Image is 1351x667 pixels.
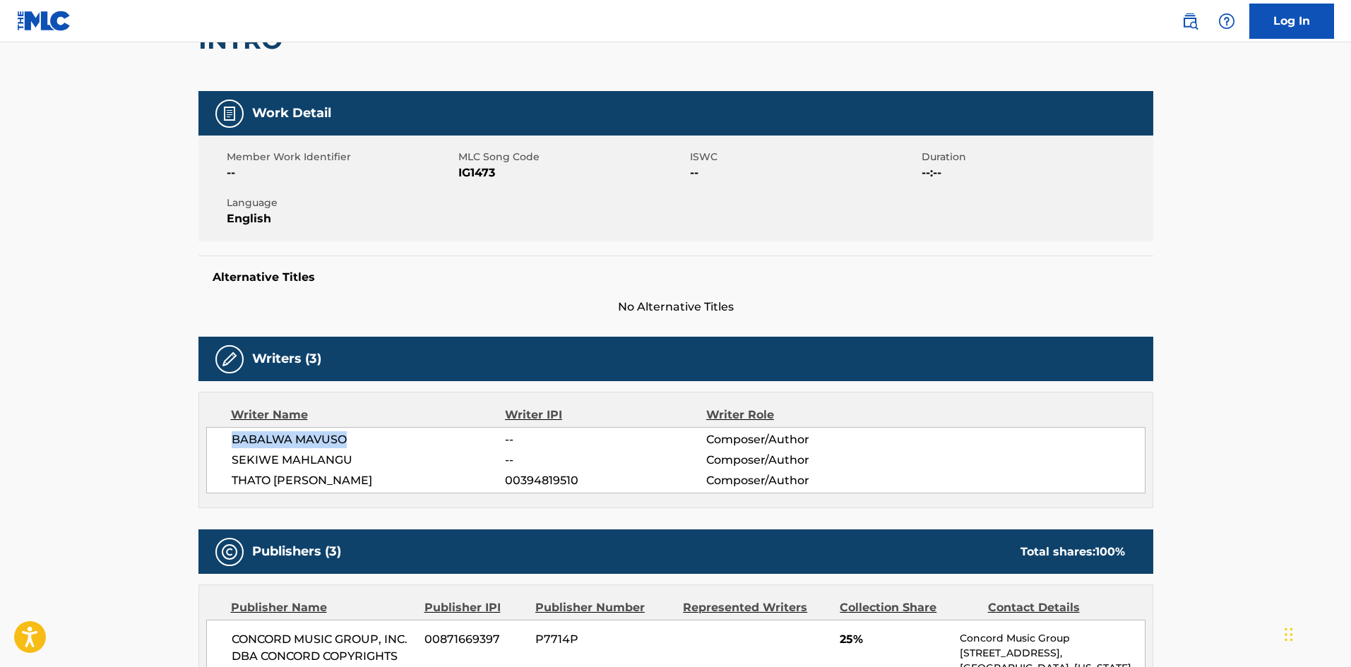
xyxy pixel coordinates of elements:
[1218,13,1235,30] img: help
[840,599,977,616] div: Collection Share
[706,407,889,423] div: Writer Role
[1020,543,1125,560] div: Total shares:
[1285,613,1293,656] div: Drag
[505,431,706,448] span: --
[227,210,455,227] span: English
[535,631,672,648] span: P7714P
[1213,7,1241,35] div: Help
[424,599,525,616] div: Publisher IPI
[922,164,1150,181] span: --:--
[213,270,1139,284] h5: Alternative Titles
[458,150,686,164] span: MLC Song Code
[1182,13,1198,30] img: search
[1249,4,1334,39] a: Log In
[198,299,1153,316] span: No Alternative Titles
[1176,7,1204,35] a: Public Search
[232,452,506,469] span: SEKIWE MAHLANGU
[1095,545,1125,558] span: 100 %
[227,164,455,181] span: --
[232,472,506,489] span: THATO [PERSON_NAME]
[505,452,706,469] span: --
[221,105,238,122] img: Work Detail
[424,631,525,648] span: 00871669397
[227,150,455,164] span: Member Work Identifier
[232,431,506,448] span: BABALWA MAVUSO
[960,631,1144,646] p: Concord Music Group
[252,351,321,367] h5: Writers (3)
[221,351,238,368] img: Writers
[505,407,706,423] div: Writer IPI
[960,646,1144,661] p: [STREET_ADDRESS],
[252,105,331,121] h5: Work Detail
[252,543,341,560] h5: Publishers (3)
[231,599,414,616] div: Publisher Name
[505,472,706,489] span: 00394819510
[706,431,889,448] span: Composer/Author
[1280,599,1351,667] iframe: Chat Widget
[17,11,71,31] img: MLC Logo
[706,452,889,469] span: Composer/Author
[231,407,506,423] div: Writer Name
[988,599,1125,616] div: Contact Details
[683,599,829,616] div: Represented Writers
[221,543,238,560] img: Publishers
[706,472,889,489] span: Composer/Author
[690,150,918,164] span: ISWC
[922,150,1150,164] span: Duration
[232,631,415,665] span: CONCORD MUSIC GROUP, INC. DBA CONCORD COPYRIGHTS
[227,196,455,210] span: Language
[840,631,949,648] span: 25%
[458,164,686,181] span: IG1473
[690,164,918,181] span: --
[535,599,672,616] div: Publisher Number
